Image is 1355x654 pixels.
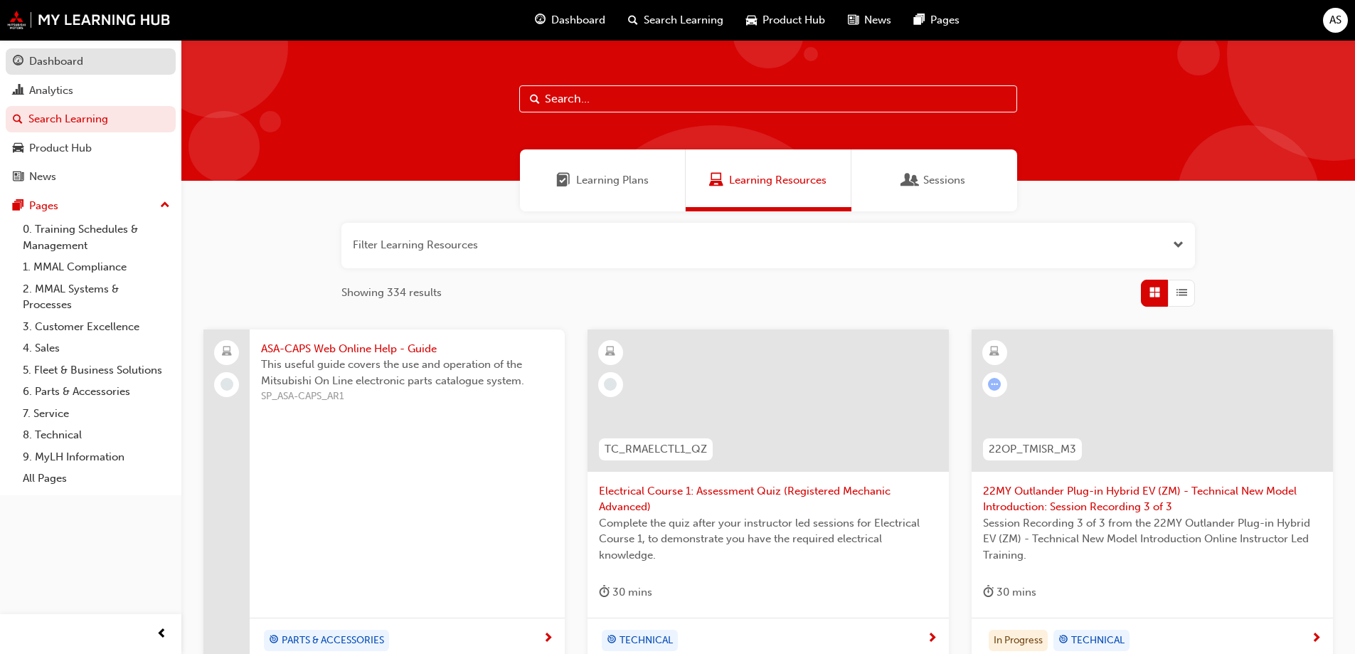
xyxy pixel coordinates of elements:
div: Analytics [29,83,73,99]
a: Learning ResourcesLearning Resources [686,149,851,211]
span: guage-icon [535,11,546,29]
span: learningRecordVerb_NONE-icon [220,378,233,391]
span: Search [530,91,540,107]
div: 30 mins [599,584,652,601]
span: target-icon [1058,631,1068,650]
span: Learning Plans [576,172,649,189]
span: target-icon [269,631,279,650]
span: News [864,12,891,28]
span: AS [1329,12,1341,28]
img: mmal [7,11,171,29]
span: Grid [1149,285,1160,301]
span: car-icon [13,142,23,155]
a: Search Learning [6,106,176,132]
div: Product Hub [29,140,92,157]
div: 30 mins [983,584,1036,601]
span: car-icon [746,11,757,29]
a: 9. MyLH Information [17,446,176,468]
a: 0. Training Schedules & Management [17,218,176,256]
button: AS [1323,8,1348,33]
span: Learning Plans [556,172,570,189]
span: Search Learning [644,12,723,28]
a: 8. Technical [17,424,176,446]
a: 3. Customer Excellence [17,316,176,338]
a: news-iconNews [836,6,903,35]
span: news-icon [13,171,23,184]
a: 1. MMAL Compliance [17,256,176,278]
span: up-icon [160,196,170,215]
a: News [6,164,176,190]
a: All Pages [17,468,176,490]
a: 5. Fleet & Business Solutions [17,359,176,381]
button: DashboardAnalyticsSearch LearningProduct HubNews [6,46,176,193]
div: In Progress [989,630,1048,651]
span: next-icon [927,633,937,645]
span: duration-icon [983,584,994,601]
span: guage-icon [13,56,23,68]
a: guage-iconDashboard [524,6,617,35]
span: 22OP_TMISR_M3 [989,441,1076,458]
div: Pages [29,198,58,214]
button: Pages [6,193,176,219]
span: List [1176,285,1187,301]
a: 7. Service [17,403,176,425]
a: Analytics [6,78,176,104]
a: SessionsSessions [851,149,1017,211]
input: Search... [519,85,1017,112]
a: car-iconProduct Hub [735,6,836,35]
span: Pages [930,12,960,28]
a: Product Hub [6,135,176,162]
span: chart-icon [13,85,23,97]
span: TC_RMAELCTL1_QZ [605,441,707,458]
div: News [29,169,56,185]
span: This useful guide covers the use and operation of the Mitsubishi On Line electronic parts catalog... [261,357,553,389]
span: laptop-icon [222,343,232,362]
a: 6. Parts & Accessories [17,381,176,403]
span: target-icon [607,631,617,650]
span: Learning Resources [709,172,723,189]
span: prev-icon [156,626,167,643]
span: Learning Resources [729,172,827,189]
a: pages-iconPages [903,6,971,35]
span: TECHNICAL [1071,633,1125,649]
span: Sessions [923,172,965,189]
button: Open the filter [1173,237,1184,253]
a: Learning PlansLearning Plans [520,149,686,211]
span: Showing 334 results [341,285,442,301]
span: learningResourceType_ELEARNING-icon [989,343,999,362]
span: Dashboard [551,12,605,28]
a: 4. Sales [17,337,176,359]
span: duration-icon [599,584,610,601]
a: 2. MMAL Systems & Processes [17,278,176,316]
span: pages-icon [13,200,23,213]
span: next-icon [543,633,553,645]
div: Dashboard [29,53,83,70]
span: Electrical Course 1: Assessment Quiz (Registered Mechanic Advanced) [599,483,937,515]
span: learningResourceType_ELEARNING-icon [605,343,615,362]
span: Session Recording 3 of 3 from the 22MY Outlander Plug-in Hybrid EV (ZM) - Technical New Model Int... [983,515,1322,564]
a: Dashboard [6,48,176,75]
span: Product Hub [762,12,825,28]
span: next-icon [1311,633,1322,645]
span: Sessions [903,172,918,189]
span: pages-icon [914,11,925,29]
span: learningRecordVerb_NONE-icon [604,378,617,391]
a: search-iconSearch Learning [617,6,735,35]
span: search-icon [13,113,23,126]
span: news-icon [848,11,859,29]
span: search-icon [628,11,638,29]
span: learningRecordVerb_ATTEMPT-icon [988,378,1001,391]
span: SP_ASA-CAPS_AR1 [261,389,553,405]
span: ASA-CAPS Web Online Help - Guide [261,341,553,357]
span: TECHNICAL [620,633,673,649]
span: 22MY Outlander Plug-in Hybrid EV (ZM) - Technical New Model Introduction: Session Recording 3 of 3 [983,483,1322,515]
span: Complete the quiz after your instructor led sessions for Electrical Course 1, to demonstrate you ... [599,515,937,564]
span: PARTS & ACCESSORIES [282,633,384,649]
